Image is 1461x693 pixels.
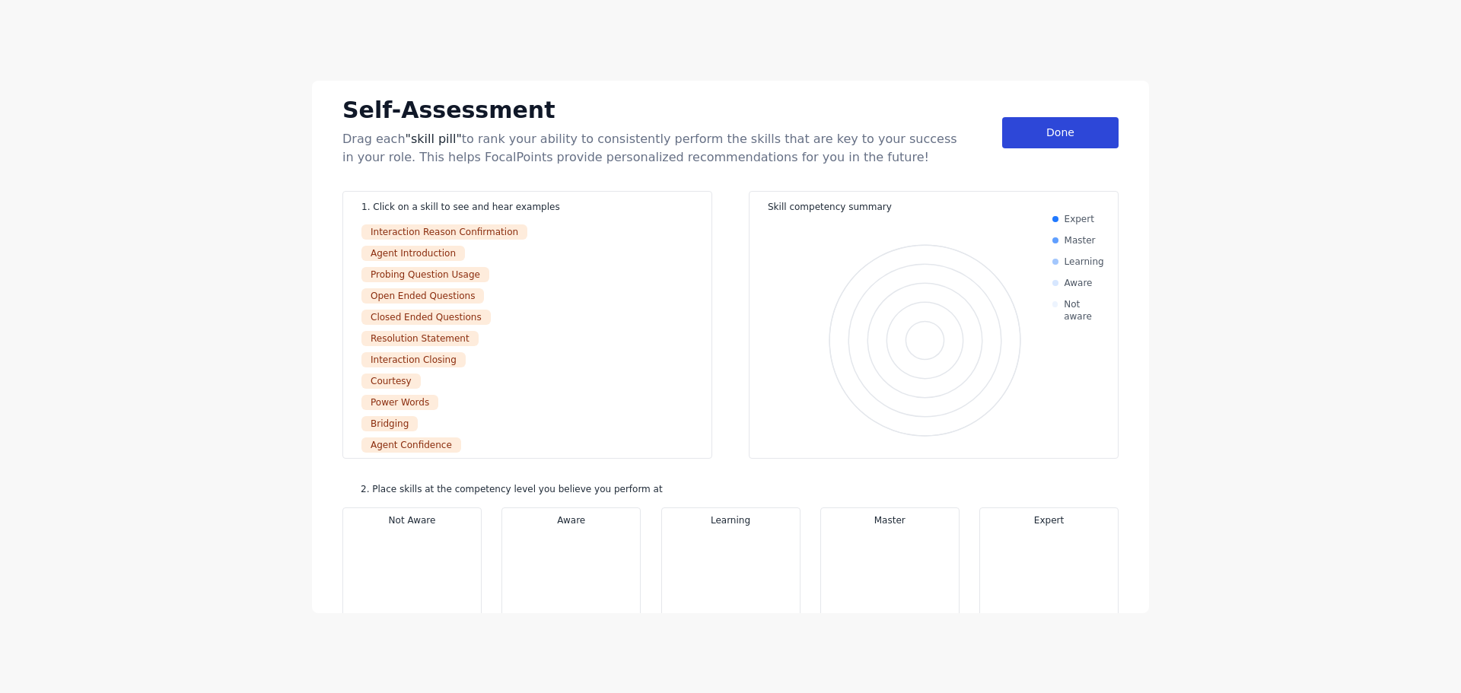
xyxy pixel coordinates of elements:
div: Interaction Closing [361,352,466,367]
div: Agent Confidence [361,437,461,453]
span: "skill pill" [406,132,462,146]
div: Probing Question Usage [361,267,489,282]
span: Learning [711,515,750,526]
div: Power Words [361,395,438,410]
div: Not aware [1064,298,1109,323]
svg: Interactive chart [798,213,1052,468]
div: Courtesy [361,374,421,389]
span: Expert [1034,515,1064,526]
div: Done [1002,117,1119,148]
div: Skill competency summary [768,201,1109,213]
div: 2. Place skills at the competency level you believe you perform at [361,483,1119,495]
div: Agent Introduction [361,246,465,261]
div: Interaction Reason Confirmation [361,224,527,240]
span: Master [874,515,906,526]
div: Learning [1065,256,1104,268]
div: Aware [1065,277,1093,289]
div: Self-Assessment [342,93,963,127]
span: Aware [557,515,585,526]
div: Drag each to rank your ability to consistently perform the skills that are key to your success in... [342,130,963,167]
div: Closed Ended Questions [361,310,491,325]
div: Bridging [361,416,418,431]
div: Master [1065,234,1096,246]
div: 1. Click on a skill to see and hear examples [361,201,693,213]
div: Resolution Statement [361,331,479,346]
div: Chart. Highcharts interactive chart. [798,213,1052,468]
span: Not Aware [389,515,436,526]
div: Open Ended Questions [361,288,484,304]
div: Expert [1065,213,1094,225]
